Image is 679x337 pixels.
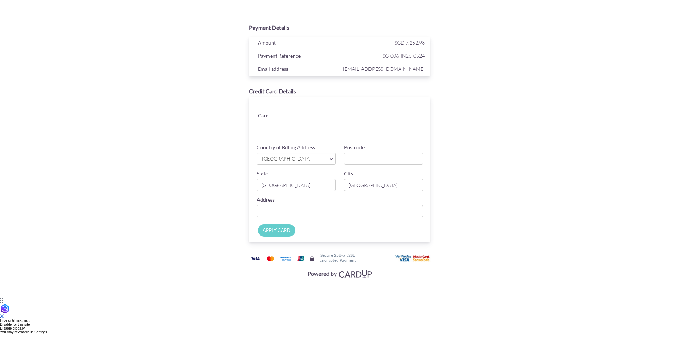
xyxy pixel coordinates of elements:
[319,253,356,262] h6: Secure 256-bit SSL Encrypted Payment
[309,256,315,262] img: Secure lock
[341,51,425,60] span: SG-006-IN25-0524
[341,64,425,73] span: [EMAIL_ADDRESS][DOMAIN_NAME]
[304,267,375,280] img: Visa, Mastercard
[344,144,365,151] label: Postcode
[395,40,425,46] span: SGD 7,252.93
[294,254,308,263] img: Union Pay
[395,255,431,262] img: User card
[363,120,423,132] iframe: Secure card security code input frame
[253,38,341,49] div: Amount
[344,170,353,177] label: City
[257,144,315,151] label: Country of Billing Address
[253,51,341,62] div: Payment Reference
[253,111,297,122] div: Card
[279,254,293,263] img: American Express
[302,104,424,117] iframe: Secure card number input frame
[257,170,268,177] label: State
[257,153,336,165] a: [GEOGRAPHIC_DATA]
[248,254,262,263] img: Visa
[258,224,295,237] input: APPLY CARD
[253,64,341,75] div: Email address
[249,24,430,32] div: Payment Details
[263,254,278,263] img: Mastercard
[302,120,362,132] iframe: Secure card expiration date input frame
[257,196,275,203] label: Address
[249,87,430,95] div: Credit Card Details
[261,155,324,163] span: [GEOGRAPHIC_DATA]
